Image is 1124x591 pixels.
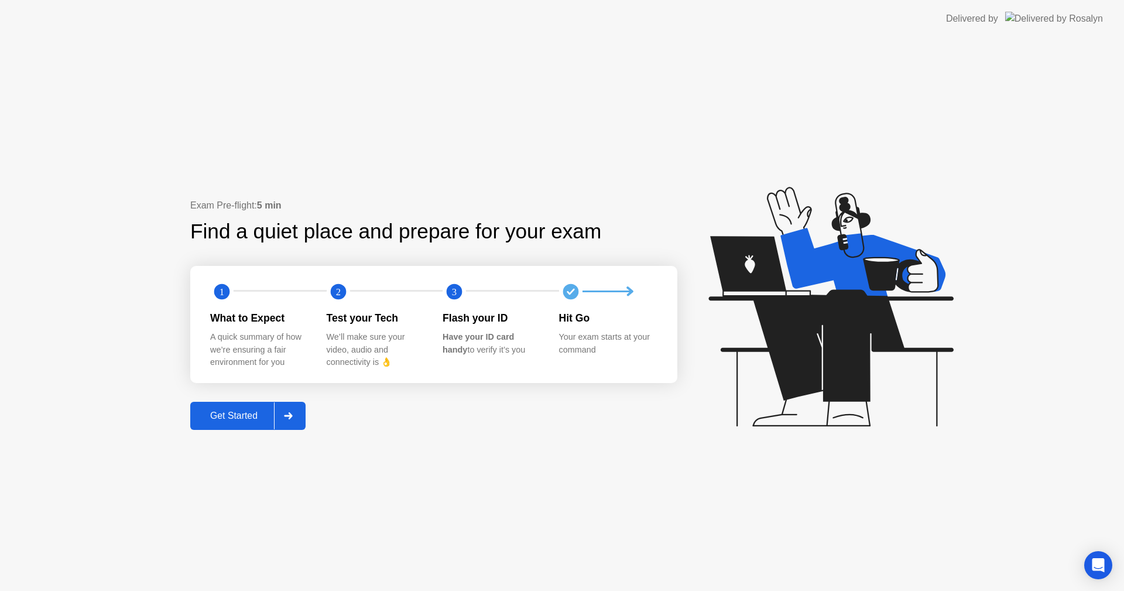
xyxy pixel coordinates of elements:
div: Your exam starts at your command [559,331,657,356]
b: Have your ID card handy [443,332,514,354]
img: Delivered by Rosalyn [1005,12,1103,25]
div: What to Expect [210,310,308,326]
div: Find a quiet place and prepare for your exam [190,216,603,247]
text: 3 [452,286,457,297]
text: 1 [220,286,224,297]
div: Test your Tech [327,310,424,326]
div: Delivered by [946,12,998,26]
div: Flash your ID [443,310,540,326]
div: to verify it’s you [443,331,540,356]
div: Exam Pre-flight: [190,199,677,213]
div: Get Started [194,411,274,421]
div: Hit Go [559,310,657,326]
text: 2 [335,286,340,297]
div: We’ll make sure your video, audio and connectivity is 👌 [327,331,424,369]
div: A quick summary of how we’re ensuring a fair environment for you [210,331,308,369]
b: 5 min [257,200,282,210]
button: Get Started [190,402,306,430]
div: Open Intercom Messenger [1084,551,1112,579]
